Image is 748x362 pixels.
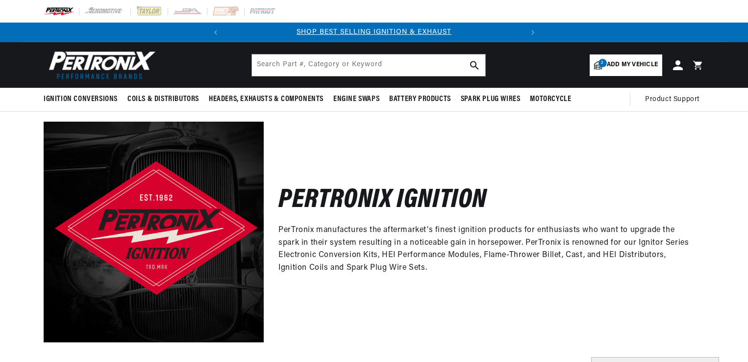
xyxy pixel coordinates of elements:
button: Translation missing: en.sections.announcements.previous_announcement [206,23,225,42]
summary: Coils & Distributors [123,88,204,111]
summary: Spark Plug Wires [456,88,525,111]
span: 2 [598,59,607,67]
span: Product Support [645,94,699,105]
span: Motorcycle [530,94,571,104]
span: Add my vehicle [607,60,658,70]
a: SHOP BEST SELLING IGNITION & EXHAUST [297,28,451,36]
summary: Battery Products [384,88,456,111]
div: 1 of 2 [225,27,523,38]
slideshow-component: Translation missing: en.sections.announcements.announcement_bar [19,23,729,42]
span: Ignition Conversions [44,94,118,104]
span: Coils & Distributors [127,94,199,104]
h2: Pertronix Ignition [278,189,487,212]
img: Pertronix Ignition [44,122,264,342]
input: Search Part #, Category or Keyword [252,54,485,76]
summary: Headers, Exhausts & Components [204,88,328,111]
button: search button [464,54,485,76]
summary: Ignition Conversions [44,88,123,111]
summary: Engine Swaps [328,88,384,111]
span: Spark Plug Wires [461,94,521,104]
div: Announcement [225,27,523,38]
span: Battery Products [389,94,451,104]
summary: Motorcycle [525,88,576,111]
summary: Product Support [645,88,704,111]
button: Translation missing: en.sections.announcements.next_announcement [523,23,543,42]
img: Pertronix [44,48,156,82]
span: Headers, Exhausts & Components [209,94,324,104]
p: PerTronix manufactures the aftermarket's finest ignition products for enthusiasts who want to upg... [278,224,690,274]
span: Engine Swaps [333,94,379,104]
a: 2Add my vehicle [590,54,662,76]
